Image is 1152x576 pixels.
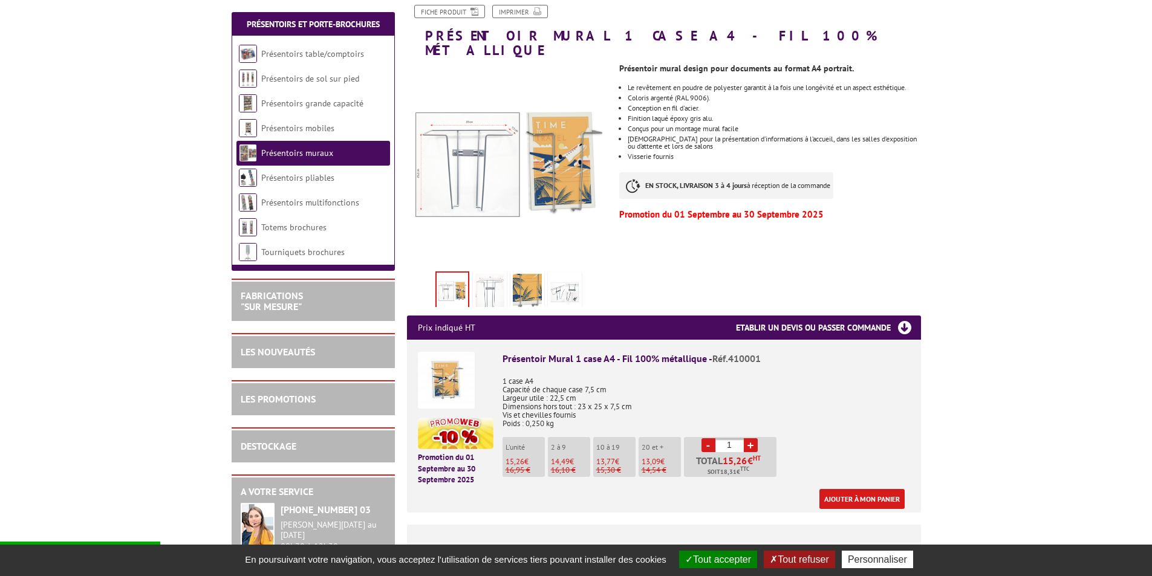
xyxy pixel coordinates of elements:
p: Promotion du 01 Septembre au 30 Septembre 2025 [418,452,493,486]
img: Présentoirs de sol sur pied [239,70,257,88]
h3: Etablir un devis ou passer commande [736,316,921,340]
a: Présentoirs et Porte-brochures [247,19,380,30]
div: 08h30 à 12h30 13h30 à 17h30 [281,520,386,561]
a: Présentoirs muraux [261,147,333,158]
strong: [PHONE_NUMBER] 03 [281,503,371,516]
span: 15,26 [506,456,524,467]
p: 2 à 9 [551,443,590,451]
p: à réception de la commande [619,172,833,199]
img: Totems brochures [239,218,257,236]
span: 18,31 [720,467,737,477]
p: Total [687,456,776,477]
p: 15,30 € [596,466,636,474]
p: 20 et + [642,443,681,451]
p: 16,10 € [551,466,590,474]
span: € [747,456,753,465]
li: Conception en fil d'acier. [628,105,920,112]
a: Présentoirs table/comptoirs [261,48,364,59]
a: DESTOCKAGE [241,440,296,452]
sup: HT [753,454,761,462]
p: € [642,458,681,466]
li: Visserie fournis [628,153,920,160]
li: Conçus pour un montage mural facile [628,125,920,132]
img: Présentoir Mural 1 case A4 - Fil 100% métallique [418,352,475,409]
p: Promotion du 01 Septembre au 30 Septembre 2025 [619,211,920,218]
a: LES PROMOTIONS [241,393,316,405]
a: LES NOUVEAUTÉS [241,346,315,358]
li: [DEMOGRAPHIC_DATA] pour la présentation d’informations à l’accueil, dans les salles d’exposition ... [628,135,920,150]
p: 1 case A4 Capacité de chaque case 7,5 cm Largeur utile : 22,5 cm Dimensions hors tout : 23 x 25 x... [503,369,910,428]
img: Présentoirs muraux [239,144,257,162]
a: + [744,438,758,452]
a: Présentoirs mobiles [261,123,334,134]
li: Coloris argenté (RAL 9006). [628,94,920,102]
p: 10 à 19 [596,443,636,451]
sup: TTC [740,465,749,472]
a: Présentoirs multifonctions [261,197,359,208]
span: Réf.410001 [712,352,761,364]
img: porte_brochures_muraux_100_metallique_6a4_schema_410001.jpg [475,274,504,311]
button: Tout refuser [764,551,835,568]
a: Ajouter à mon panier [819,489,905,509]
img: promotion [418,418,493,449]
button: Tout accepter [679,551,757,568]
span: 14,49 [551,456,570,467]
a: - [701,438,715,452]
img: Tourniquets brochures [239,243,257,261]
div: [PERSON_NAME][DATE] au [DATE] [281,520,386,540]
li: Le revêtement en poudre de polyester garantit à la fois une longévité et un aspect esthétique. [628,84,920,91]
span: Soit € [708,467,749,477]
li: Finition laqué époxy gris alu. [628,115,920,122]
img: Présentoirs multifonctions [239,193,257,212]
p: L'unité [506,443,545,451]
a: Présentoirs pliables [261,172,334,183]
img: porte_brochures_muraux_100_metallique_6a4_zoom_410001.jpg [550,274,579,311]
p: € [506,458,545,466]
img: Présentoirs pliables [239,169,257,187]
h2: A votre service [241,487,386,497]
div: Présentoir Mural 1 case A4 - Fil 100% métallique - [503,352,910,366]
strong: EN STOCK, LIVRAISON 3 à 4 jours [645,181,747,190]
img: Présentoirs table/comptoirs [239,45,257,63]
a: Présentoirs de sol sur pied [261,73,359,84]
p: € [596,458,636,466]
a: Présentoirs grande capacité [261,98,363,109]
img: Présentoirs grande capacité [239,94,257,112]
p: 16,95 € [506,466,545,474]
img: Présentoirs mobiles [239,119,257,137]
span: En poursuivant votre navigation, vous acceptez l'utilisation de services tiers pouvant installer ... [239,554,672,565]
img: porte_brochures_muraux_100_metallique_1a4_new_410001.jpg [407,63,611,267]
a: Tourniquets brochures [261,247,345,257]
img: porte_brochures_muraux_100_metallique_1a4_new_410001.jpg [437,273,468,310]
a: FABRICATIONS"Sur Mesure" [241,290,303,312]
p: Prix indiqué HT [418,316,475,340]
span: 13,77 [596,456,615,467]
a: Totems brochures [261,222,327,233]
a: Imprimer [492,5,548,18]
p: 14,54 € [642,466,681,474]
img: porte_brochures_muraux_100_metallique_6a4_zoom_2_410001.jpg [513,274,542,311]
span: 15,26 [723,456,747,465]
button: Personnaliser (fenêtre modale) [842,551,913,568]
strong: Présentoir mural design pour documents au format A4 portrait. [619,63,854,74]
p: € [551,458,590,466]
span: 13,09 [642,456,660,467]
img: widget-service.jpg [241,503,275,550]
a: Fiche produit [414,5,485,18]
